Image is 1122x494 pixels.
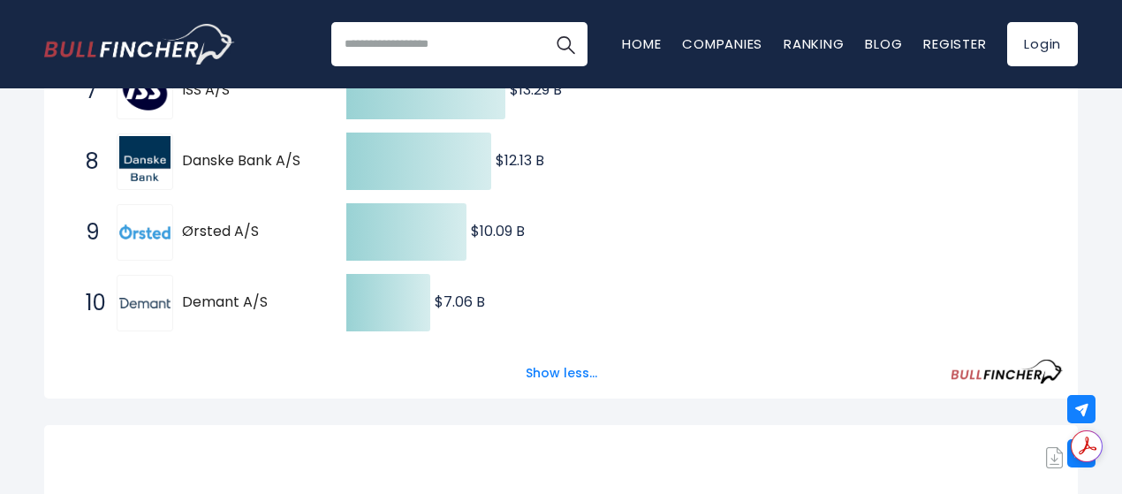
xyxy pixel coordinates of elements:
[682,34,762,53] a: Companies
[119,65,171,117] img: ISS A/S
[1007,22,1078,66] a: Login
[77,147,95,177] span: 8
[923,34,986,53] a: Register
[543,22,588,66] button: Search
[182,293,315,312] span: Demant A/S
[435,292,485,312] text: $7.06 B
[182,152,315,171] span: Danske Bank A/S
[44,24,235,65] img: Bullfincher logo
[471,221,525,241] text: $10.09 B
[182,223,315,241] span: Ørsted A/S
[865,34,902,53] a: Blog
[515,359,608,388] button: Show less...
[496,150,544,171] text: $12.13 B
[622,34,661,53] a: Home
[77,217,95,247] span: 9
[119,298,171,308] img: Demant A/S
[182,81,315,100] span: ISS A/S
[119,224,171,239] img: Ørsted A/S
[510,80,562,100] text: $13.29 B
[784,34,844,53] a: Ranking
[77,76,95,106] span: 7
[77,288,95,318] span: 10
[119,136,171,187] img: Danske Bank A/S
[44,24,234,65] a: Go to homepage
